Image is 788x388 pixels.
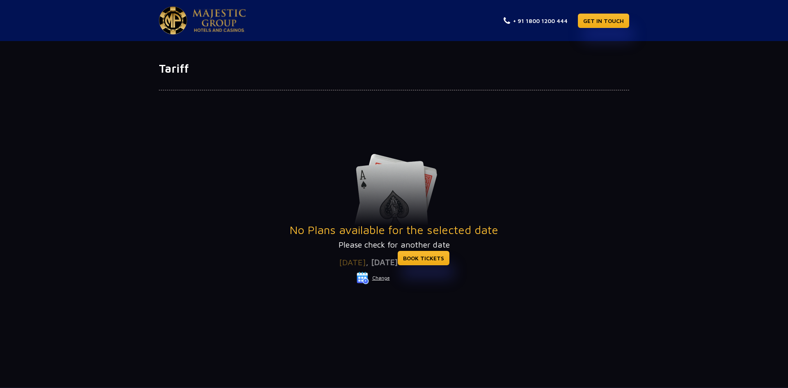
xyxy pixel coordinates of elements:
[192,9,246,32] img: Majestic Pride
[504,16,568,25] a: + 91 1800 1200 444
[366,257,398,267] span: , [DATE]
[159,223,629,237] h3: No Plans available for the selected date
[398,251,449,265] a: BOOK TICKETS
[339,257,366,267] span: [DATE]
[159,239,629,251] p: Please check for another date
[159,7,187,34] img: Majestic Pride
[356,271,390,285] button: Change
[578,14,629,28] a: GET IN TOUCH
[159,62,629,76] h1: Tariff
